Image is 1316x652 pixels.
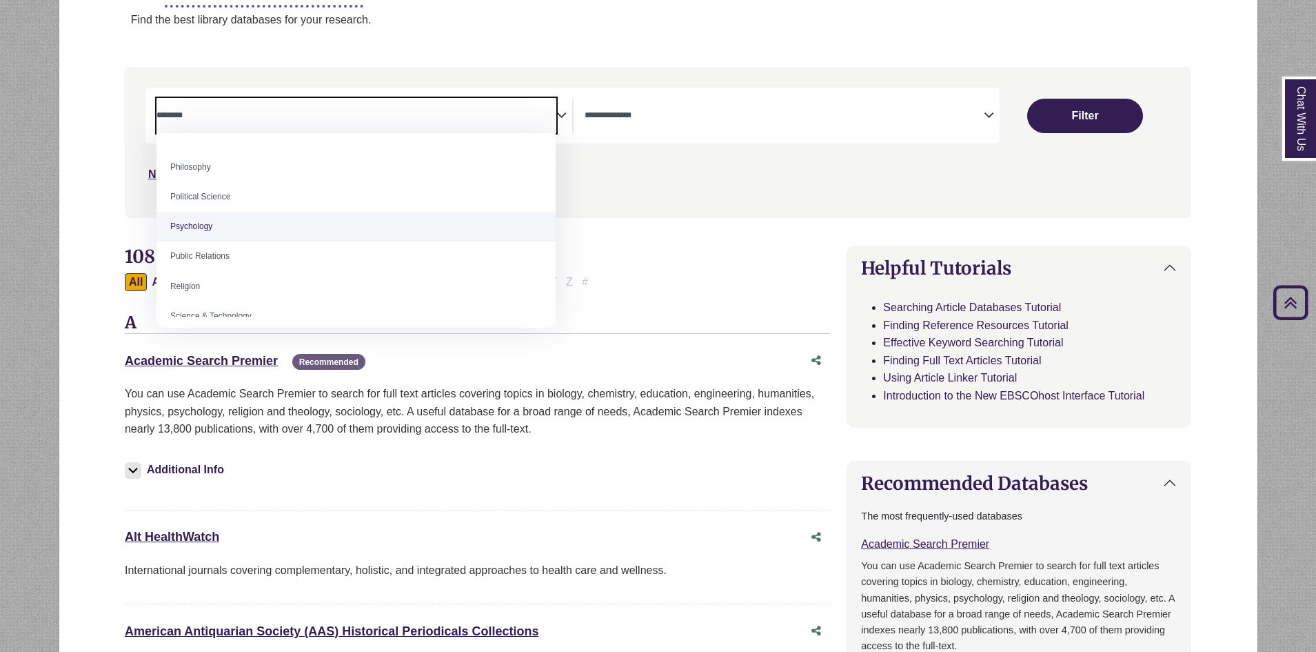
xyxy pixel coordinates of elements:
[292,354,365,370] span: Recommended
[156,302,556,331] li: Science & Technology
[148,168,476,180] a: Not sure where to start? Check our Recommended Databases.
[125,275,594,287] div: Alpha-list to filter by first letter of database name
[883,302,1061,313] a: Searching Article Databases Tutorial
[847,246,1191,290] button: Helpful Tutorials
[125,385,830,438] p: You can use Academic Search Premier to search for full text articles covering topics in biology, ...
[585,111,984,122] textarea: Search
[802,348,830,374] button: Share this database
[883,390,1144,402] a: Introduction to the New EBSCOhost Interface Tutorial
[156,152,556,182] li: Philosophy
[125,313,830,334] h3: A
[131,11,1257,29] p: Find the best library databases for your research.
[125,460,228,480] button: Additional Info
[802,618,830,644] button: Share this database
[125,624,539,638] a: American Antiquarian Society (AAS) Historical Periodicals Collections
[1268,293,1313,312] a: Back to Top
[125,562,830,580] p: International journals covering complementary, holistic, and integrated approaches to health care...
[125,245,250,268] span: 108 Databases
[125,354,278,368] a: Academic Search Premier
[861,538,989,550] a: Academic Search Premier
[156,182,556,212] li: Political Science
[883,337,1063,348] a: Effective Keyword Searching Tutorial
[883,372,1017,384] a: Using Article Linker Tutorial
[883,319,1069,331] a: Finding Reference Resources Tutorial
[883,355,1041,366] a: Finding Full Text Articles Tutorial
[156,272,556,302] li: Religion
[148,273,164,291] button: Filter Results A
[156,111,556,122] textarea: Search
[802,524,830,551] button: Share this database
[861,508,1177,524] p: The most frequently-used databases
[125,273,147,291] button: All
[1027,99,1143,133] button: Submit for Search Results
[125,67,1191,217] nav: Search filters
[847,462,1191,505] button: Recommended Databases
[156,212,556,241] li: Psychology
[156,241,556,271] li: Public Relations
[125,530,219,544] a: Alt HealthWatch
